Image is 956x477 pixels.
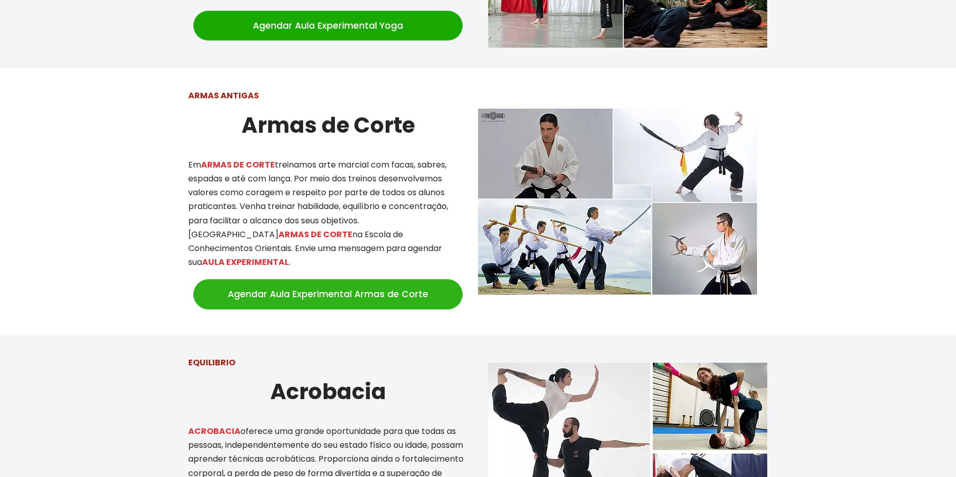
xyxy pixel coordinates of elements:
strong: EQUILIBRIO [188,357,235,368]
p: Em treinamos arte marcial com facas, sabres, espadas e até com lança. Por meio dos treinos desenv... [188,158,468,269]
a: Agendar Aula Experimental Armas de Corte [193,279,463,309]
mark: ARMAS DE CORTE [278,229,352,240]
mark: ACROBACIA [188,425,241,437]
strong: Acrobacia [270,377,386,407]
a: Agendar Aula Experimental Yoga [193,11,463,40]
mark: AULA EXPERIMENTAL [202,256,289,268]
strong: ARMAS ANTIGAS [188,90,259,101]
mark: ARMAS DE CORTE [201,159,275,171]
strong: Armas de Corte [242,110,415,140]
